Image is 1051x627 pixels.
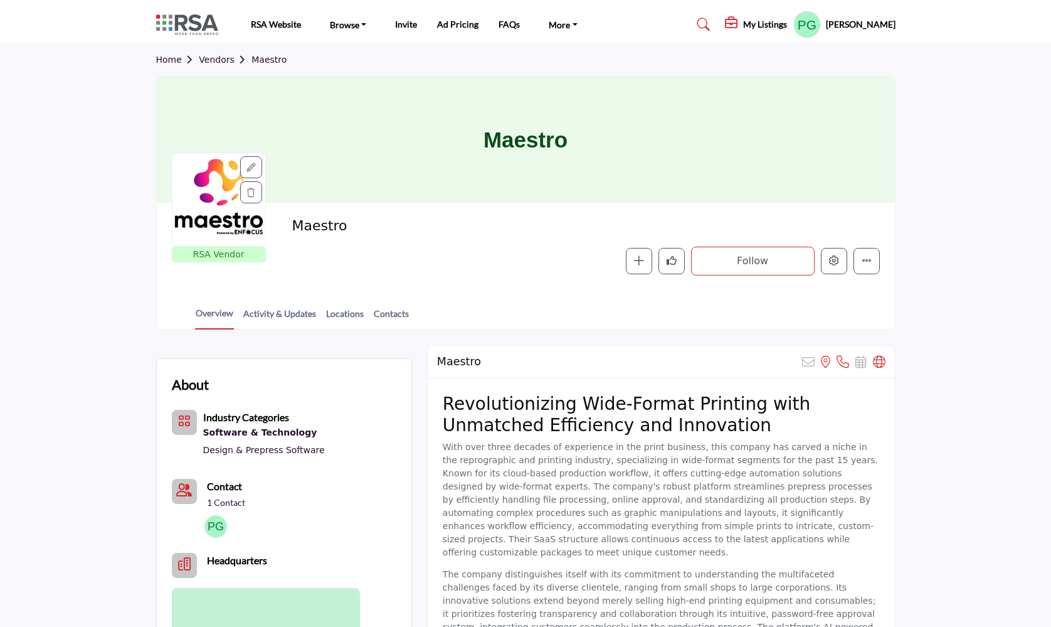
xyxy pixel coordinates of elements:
[443,394,880,436] h2: Revolutionizing Wide-Format Printing with Unmatched Efficiency and Innovation
[658,248,685,274] button: Like
[443,441,880,559] p: With over three decades of experience in the print business, this company has carved a niche in t...
[691,247,815,276] button: Follow
[437,355,481,368] h2: Maestro
[251,55,287,65] a: Maestro
[199,55,251,65] a: Vendors
[207,480,242,492] b: Contact
[499,19,520,29] a: FAQs
[174,248,263,261] p: RSA Vendor
[156,55,199,65] a: Home
[195,306,234,330] a: Overview
[685,14,718,35] a: Search
[292,218,636,234] h2: Maestro
[203,425,325,441] a: Software & Technology
[207,553,267,568] b: Headquarters
[321,16,376,33] a: Browse
[243,307,317,329] a: Activity & Updates
[793,11,821,38] button: Show hide supplier dropdown
[540,16,586,33] a: More
[172,374,209,395] h2: About
[203,445,325,455] a: Design & Prepress Software
[172,479,197,504] a: Link of redirect to contact page
[483,77,568,203] h1: Maestro
[204,515,227,538] img: Patrick G.
[325,307,364,329] a: Locations
[172,410,197,435] button: Category Icon
[373,307,409,329] a: Contacts
[821,248,847,274] button: Edit company
[156,14,224,35] img: site Logo
[207,496,245,509] a: 1 Contact
[826,18,895,31] h5: [PERSON_NAME]
[251,19,301,29] a: RSA Website
[203,425,325,441] div: Advanced software and digital tools for print management, automation, and streamlined workflows.
[853,248,880,274] button: More details
[207,479,242,494] a: Contact
[203,413,289,423] a: Industry Categories
[725,17,787,32] div: My Listings
[172,553,197,578] button: Headquarter icon
[743,19,787,30] h5: My Listings
[203,411,289,423] b: Industry Categories
[172,479,197,504] button: Contact-Employee Icon
[240,156,262,178] div: Aspect Ratio:1:1,Size:400x400px
[437,19,478,29] a: Ad Pricing
[395,19,417,29] a: Invite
